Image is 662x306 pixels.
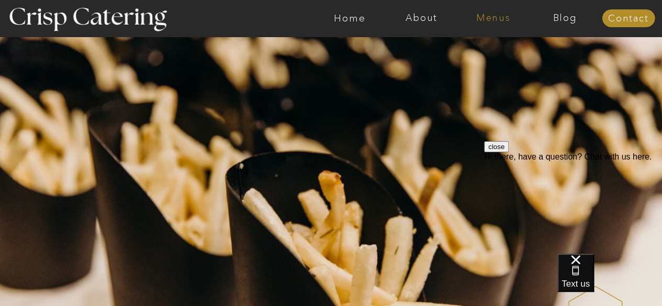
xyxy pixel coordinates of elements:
[602,14,655,24] a: Contact
[557,254,662,306] iframe: podium webchat widget bubble
[529,13,601,24] a: Blog
[484,141,662,267] iframe: podium webchat widget prompt
[314,13,386,24] a: Home
[386,13,457,24] a: About
[457,13,529,24] a: Menus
